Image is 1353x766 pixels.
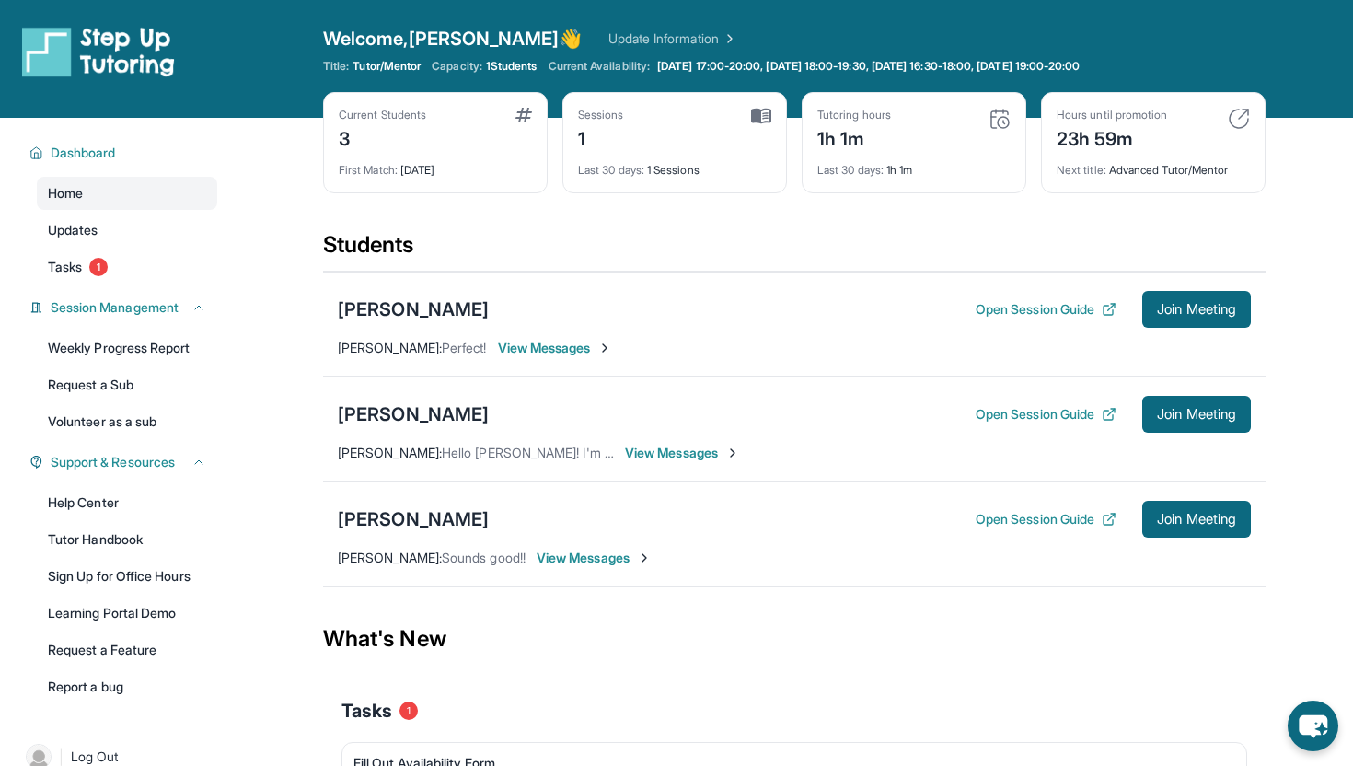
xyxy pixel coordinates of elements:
span: Join Meeting [1157,514,1236,525]
a: Request a Sub [37,368,217,401]
div: 3 [339,122,426,152]
span: Join Meeting [1157,304,1236,315]
span: Tutor/Mentor [353,59,421,74]
a: Updates [37,214,217,247]
button: Open Session Guide [976,405,1116,424]
span: Next title : [1057,163,1106,177]
a: Update Information [608,29,737,48]
img: Chevron Right [719,29,737,48]
span: Capacity: [432,59,482,74]
button: Join Meeting [1142,291,1251,328]
div: Sessions [578,108,624,122]
div: 1h 1m [817,122,891,152]
span: Join Meeting [1157,409,1236,420]
span: Dashboard [51,144,116,162]
div: 1h 1m [817,152,1011,178]
div: Advanced Tutor/Mentor [1057,152,1250,178]
span: [PERSON_NAME] : [338,340,442,355]
div: 23h 59m [1057,122,1167,152]
div: Tutoring hours [817,108,891,122]
span: Log Out [71,748,119,766]
span: First Match : [339,163,398,177]
span: Sounds good!! [442,550,526,565]
button: Join Meeting [1142,396,1251,433]
span: Current Availability: [549,59,650,74]
button: Support & Resources [43,453,206,471]
img: card [989,108,1011,130]
span: View Messages [537,549,652,567]
div: [DATE] [339,152,532,178]
div: Students [323,230,1266,271]
span: Support & Resources [51,453,175,471]
a: Home [37,177,217,210]
span: [DATE] 17:00-20:00, [DATE] 18:00-19:30, [DATE] 16:30-18:00, [DATE] 19:00-20:00 [657,59,1080,74]
a: Tasks1 [37,250,217,284]
span: Tasks [48,258,82,276]
a: Learning Portal Demo [37,597,217,630]
button: Join Meeting [1142,501,1251,538]
span: Perfect! [442,340,487,355]
span: Welcome, [PERSON_NAME] 👋 [323,26,583,52]
span: Home [48,184,83,203]
div: Hours until promotion [1057,108,1167,122]
span: View Messages [498,339,613,357]
div: [PERSON_NAME] [338,401,489,427]
img: Chevron-Right [725,446,740,460]
div: [PERSON_NAME] [338,296,489,322]
button: Session Management [43,298,206,317]
img: card [751,108,771,124]
img: logo [22,26,175,77]
div: [PERSON_NAME] [338,506,489,532]
img: card [515,108,532,122]
span: Last 30 days : [578,163,644,177]
button: Dashboard [43,144,206,162]
img: card [1228,108,1250,130]
img: Chevron-Right [597,341,612,355]
a: Weekly Progress Report [37,331,217,365]
span: Session Management [51,298,179,317]
span: 1 [89,258,108,276]
button: chat-button [1288,701,1338,751]
span: [PERSON_NAME] : [338,445,442,460]
span: Tasks [341,698,392,724]
span: Updates [48,221,98,239]
a: Volunteer as a sub [37,405,217,438]
span: 1 Students [486,59,538,74]
div: 1 [578,122,624,152]
div: What's New [323,598,1266,679]
a: Sign Up for Office Hours [37,560,217,593]
a: Report a bug [37,670,217,703]
span: 1 [399,702,418,720]
span: Title: [323,59,349,74]
div: 1 Sessions [578,152,771,178]
span: Last 30 days : [817,163,884,177]
span: [PERSON_NAME] : [338,550,442,565]
a: [DATE] 17:00-20:00, [DATE] 18:00-19:30, [DATE] 16:30-18:00, [DATE] 19:00-20:00 [653,59,1083,74]
a: Help Center [37,486,217,519]
a: Tutor Handbook [37,523,217,556]
button: Open Session Guide [976,510,1116,528]
button: Open Session Guide [976,300,1116,319]
a: Request a Feature [37,633,217,667]
span: View Messages [625,444,740,462]
div: Current Students [339,108,426,122]
img: Chevron-Right [637,551,652,565]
